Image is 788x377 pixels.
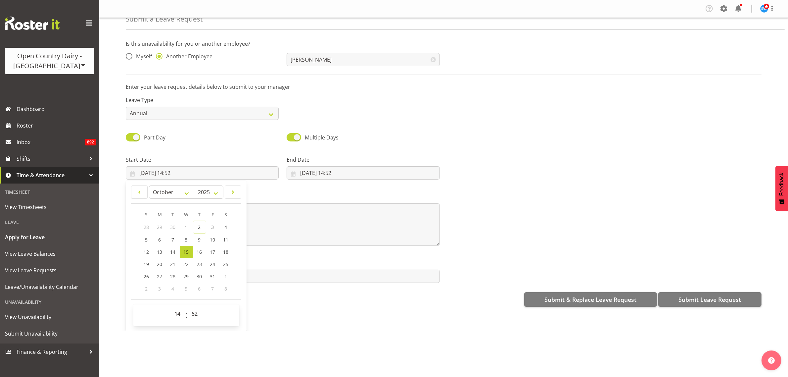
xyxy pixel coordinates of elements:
[223,261,229,267] span: 25
[5,17,60,30] img: Rosterit website logo
[17,104,96,114] span: Dashboard
[17,121,96,131] span: Roster
[170,273,176,280] span: 28
[153,234,166,246] a: 6
[145,211,148,218] span: S
[184,211,188,218] span: W
[185,237,188,243] span: 8
[170,261,176,267] span: 21
[140,258,153,270] a: 19
[2,279,98,295] a: Leave/Unavailability Calendar
[5,232,94,242] span: Apply for Leave
[2,325,98,342] a: Submit Unavailability
[172,286,174,292] span: 4
[197,249,202,255] span: 16
[157,261,162,267] span: 20
[2,295,98,309] div: Unavailability
[206,221,219,234] a: 3
[193,270,206,283] a: 30
[153,246,166,258] a: 13
[287,156,440,164] label: End Date
[211,286,214,292] span: 7
[193,221,206,234] a: 2
[779,173,785,196] span: Feedback
[219,258,233,270] a: 25
[193,258,206,270] a: 23
[193,246,206,258] a: 16
[162,53,212,60] span: Another Employee
[2,229,98,245] a: Apply for Leave
[166,258,180,270] a: 21
[219,246,233,258] a: 18
[544,295,636,304] span: Submit & Replace Leave Request
[193,234,206,246] a: 9
[760,5,768,13] img: steve-webb8258.jpg
[678,295,741,304] span: Submit Leave Request
[185,307,187,324] span: :
[126,156,279,164] label: Start Date
[166,234,180,246] a: 7
[2,245,98,262] a: View Leave Balances
[185,224,188,230] span: 1
[166,246,180,258] a: 14
[17,170,86,180] span: Time & Attendance
[170,224,176,230] span: 30
[210,273,215,280] span: 31
[223,237,229,243] span: 11
[157,224,162,230] span: 29
[157,273,162,280] span: 27
[158,211,162,218] span: M
[159,286,161,292] span: 3
[223,249,229,255] span: 18
[157,249,162,255] span: 13
[225,224,227,230] span: 4
[198,224,201,230] span: 2
[225,286,227,292] span: 8
[126,83,762,91] p: Enter your leave request details below to submit to your manager
[5,312,94,322] span: View Unavailability
[5,282,94,292] span: Leave/Unavailability Calendar
[197,261,202,267] span: 23
[170,249,176,255] span: 14
[144,224,149,230] span: 28
[206,234,219,246] a: 10
[126,15,203,23] h4: Submit a Leave Request
[198,211,201,218] span: T
[85,139,96,145] span: 892
[185,286,188,292] span: 5
[225,211,227,218] span: S
[184,261,189,267] span: 22
[5,265,94,275] span: View Leave Requests
[210,261,215,267] span: 24
[12,51,88,71] div: Open Country Dairy - [GEOGRAPHIC_DATA]
[198,286,201,292] span: 6
[287,53,440,66] input: Select Employee
[140,234,153,246] a: 5
[524,292,657,307] button: Submit & Replace Leave Request
[210,237,215,243] span: 10
[17,154,86,164] span: Shifts
[5,249,94,259] span: View Leave Balances
[172,237,174,243] span: 7
[198,237,201,243] span: 9
[166,270,180,283] a: 28
[206,270,219,283] a: 31
[17,137,85,147] span: Inbox
[211,211,214,218] span: F
[211,224,214,230] span: 3
[180,234,193,246] a: 8
[197,273,202,280] span: 30
[225,273,227,280] span: 1
[145,237,148,243] span: 5
[287,166,440,180] input: Click to select...
[17,347,86,357] span: Finance & Reporting
[140,270,153,283] a: 26
[159,237,161,243] span: 6
[2,199,98,215] a: View Timesheets
[144,273,149,280] span: 26
[184,273,189,280] span: 29
[126,96,279,104] label: Leave Type
[180,270,193,283] a: 29
[180,258,193,270] a: 22
[126,40,762,48] p: Is this unavailability for you or another employee?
